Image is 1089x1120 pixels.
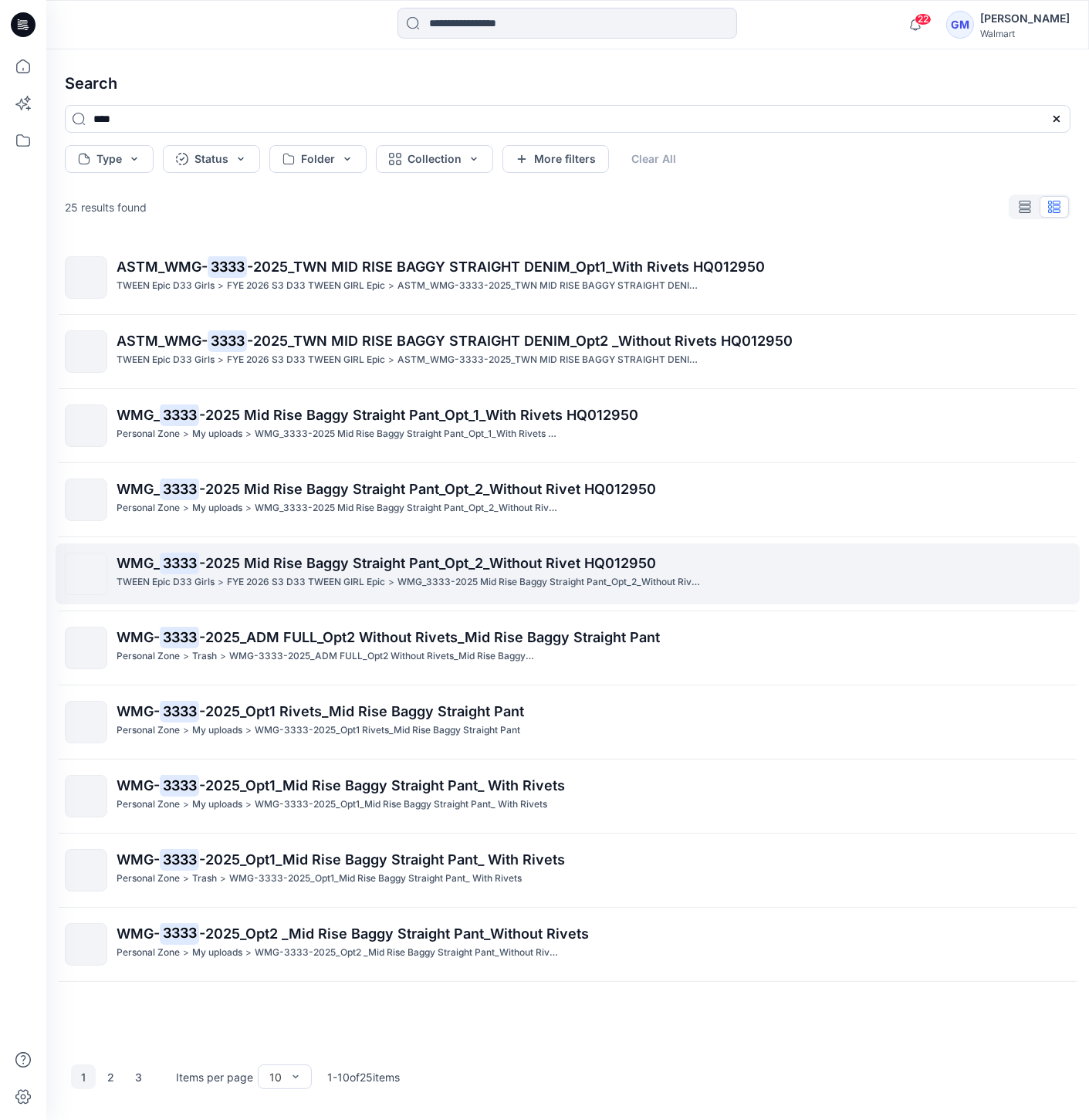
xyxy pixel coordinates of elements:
p: Personal Zone [117,722,180,739]
a: ASTM_WMG-3333-2025_TWN MID RISE BAGGY STRAIGHT DENIM_Opt1_With Rivets HQ012950TWEEN Epic D33 Girl... [56,247,1080,308]
span: -2025_ADM FULL_Opt2 Without Rivets_Mid Rise Baggy Straight Pant [199,629,660,645]
p: TWEEN Epic D33 Girls [117,574,215,590]
div: GM [946,11,974,39]
span: -2025_Opt1 Rivets_Mid Rise Baggy Straight Pant [199,703,524,719]
p: WMG-3333-2025_Opt1_Mid Rise Baggy Straight Pant_ With Rivets [229,871,522,887]
p: ASTM_WMG-3333-2025_TWN MID RISE BAGGY STRAIGHT DENIM_Opt2 _Without Rivets HQ012950 [397,352,703,368]
a: WMG-3333-2025_Opt1_Mid Rise Baggy Straight Pant_ With RivetsPersonal Zone>My uploads>WMG-3333-202... [56,766,1080,827]
p: ASTM_WMG-3333-2025_TWN MID RISE BAGGY STRAIGHT DENIM_Opt1_With Rivets HQ012950 [397,278,703,294]
p: WMG-3333-2025_Opt1_Mid Rise Baggy Straight Pant_ With Rivets [255,797,547,813]
p: Trash [192,871,217,887]
a: WMG-3333-2025_Opt1_Mid Rise Baggy Straight Pant_ With RivetsPersonal Zone>Trash>WMG-3333-2025_Opt... [56,840,1080,901]
p: > [245,500,252,516]
span: -2025 Mid Rise Baggy Straight Pant_Opt_2_Without Rivet HQ012950 [199,555,656,571]
p: > [245,945,252,961]
p: WMG-3333-2025_ADM FULL_Opt2 Without Rivets_Mid Rise Baggy Straight Pant [229,648,535,665]
p: My uploads [192,797,242,813]
p: My uploads [192,500,242,516]
span: -2025_TWN MID RISE BAGGY STRAIGHT DENIM_Opt1_With Rivets HQ012950 [247,259,765,275]
button: 3 [127,1064,151,1089]
p: TWEEN Epic D33 Girls [117,352,215,368]
p: FYE 2026 S3 D33 TWEEN GIRL Epic [227,352,385,368]
p: > [245,797,252,813]
p: > [245,722,252,739]
p: Trash [192,648,217,665]
p: > [183,648,189,665]
p: Items per page [176,1069,253,1085]
p: > [220,871,226,887]
span: -2025 Mid Rise Baggy Straight Pant_Opt_2_Without Rivet HQ012950 [199,481,656,497]
p: > [220,648,226,665]
span: WMG- [117,925,160,942]
span: -2025_Opt1_Mid Rise Baggy Straight Pant_ With Rivets [199,851,565,868]
span: WMG- [117,629,160,645]
a: WMG-3333-2025_ADM FULL_Opt2 Without Rivets_Mid Rise Baggy Straight PantPersonal Zone>Trash>WMG-33... [56,618,1080,678]
button: Collection [376,145,493,173]
p: > [388,352,394,368]
span: ASTM_WMG- [117,333,208,349]
p: FYE 2026 S3 D33 TWEEN GIRL Epic [227,574,385,590]
p: > [183,722,189,739]
span: -2025_Opt1_Mid Rise Baggy Straight Pant_ With Rivets [199,777,565,793]
span: 22 [915,13,932,25]
p: > [183,797,189,813]
p: My uploads [192,426,242,442]
span: WMG- [117,703,160,719]
p: WMG-3333-2025_Opt1 Rivets_Mid Rise Baggy Straight Pant [255,722,520,739]
mark: 3333 [208,255,247,277]
p: FYE 2026 S3 D33 TWEEN GIRL Epic [227,278,385,294]
p: Personal Zone [117,426,180,442]
p: 1 - 10 of 25 items [327,1069,400,1085]
p: WMG_3333-2025 Mid Rise Baggy Straight Pant_Opt_2_Without Rivet HQ012950 [397,574,703,590]
p: > [245,426,252,442]
div: [PERSON_NAME] [980,9,1070,28]
a: ASTM_WMG-3333-2025_TWN MID RISE BAGGY STRAIGHT DENIM_Opt2 _Without Rivets HQ012950TWEEN Epic D33 ... [56,321,1080,382]
p: WMG-3333-2025_Opt2 _Mid Rise Baggy Straight Pant_Without Rivets [255,945,560,961]
p: > [218,574,224,590]
h4: Search [52,62,1083,105]
p: Personal Zone [117,871,180,887]
mark: 3333 [160,922,199,944]
button: 2 [99,1064,123,1089]
p: > [183,426,189,442]
mark: 3333 [160,626,199,648]
a: WMG_3333-2025 Mid Rise Baggy Straight Pant_Opt_2_Without Rivet HQ012950Personal Zone>My uploads>W... [56,469,1080,530]
p: > [218,352,224,368]
p: 25 results found [65,199,147,215]
p: TWEEN Epic D33 Girls [117,278,215,294]
mark: 3333 [160,478,199,499]
span: -2025_TWN MID RISE BAGGY STRAIGHT DENIM_Opt2 _Without Rivets HQ012950 [247,333,793,349]
p: > [388,574,394,590]
mark: 3333 [160,848,199,870]
button: Type [65,145,154,173]
mark: 3333 [160,552,199,574]
p: > [183,871,189,887]
span: WMG_ [117,481,160,497]
span: WMG- [117,851,160,868]
mark: 3333 [160,774,199,796]
mark: 3333 [160,404,199,425]
a: WMG-3333-2025_Opt1 Rivets_Mid Rise Baggy Straight PantPersonal Zone>My uploads>WMG-3333-2025_Opt1... [56,692,1080,753]
a: WMG_3333-2025 Mid Rise Baggy Straight Pant_Opt_2_Without Rivet HQ012950TWEEN Epic D33 Girls>FYE 2... [56,543,1080,604]
div: 10 [269,1069,282,1085]
a: WMG-3333-2025_Opt2 _Mid Rise Baggy Straight Pant_Without RivetsPersonal Zone>My uploads>WMG-3333-... [56,914,1080,975]
button: Status [163,145,260,173]
p: > [388,278,394,294]
p: WMG_3333-2025 Mid Rise Baggy Straight Pant_Opt_1_With Rivets HQ012950 [255,426,560,442]
p: > [183,500,189,516]
p: > [218,278,224,294]
p: > [183,945,189,961]
div: Walmart [980,28,1070,39]
span: WMG- [117,777,160,793]
span: WMG_ [117,407,160,423]
span: -2025 Mid Rise Baggy Straight Pant_Opt_1_With Rivets HQ012950 [199,407,638,423]
mark: 3333 [208,330,247,351]
span: -2025_Opt2 _Mid Rise Baggy Straight Pant_Without Rivets [199,925,589,942]
p: Personal Zone [117,945,180,961]
p: My uploads [192,722,242,739]
button: Folder [269,145,367,173]
p: My uploads [192,945,242,961]
span: ASTM_WMG- [117,259,208,275]
a: WMG_3333-2025 Mid Rise Baggy Straight Pant_Opt_1_With Rivets HQ012950Personal Zone>My uploads>WMG... [56,395,1080,456]
p: Personal Zone [117,500,180,516]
